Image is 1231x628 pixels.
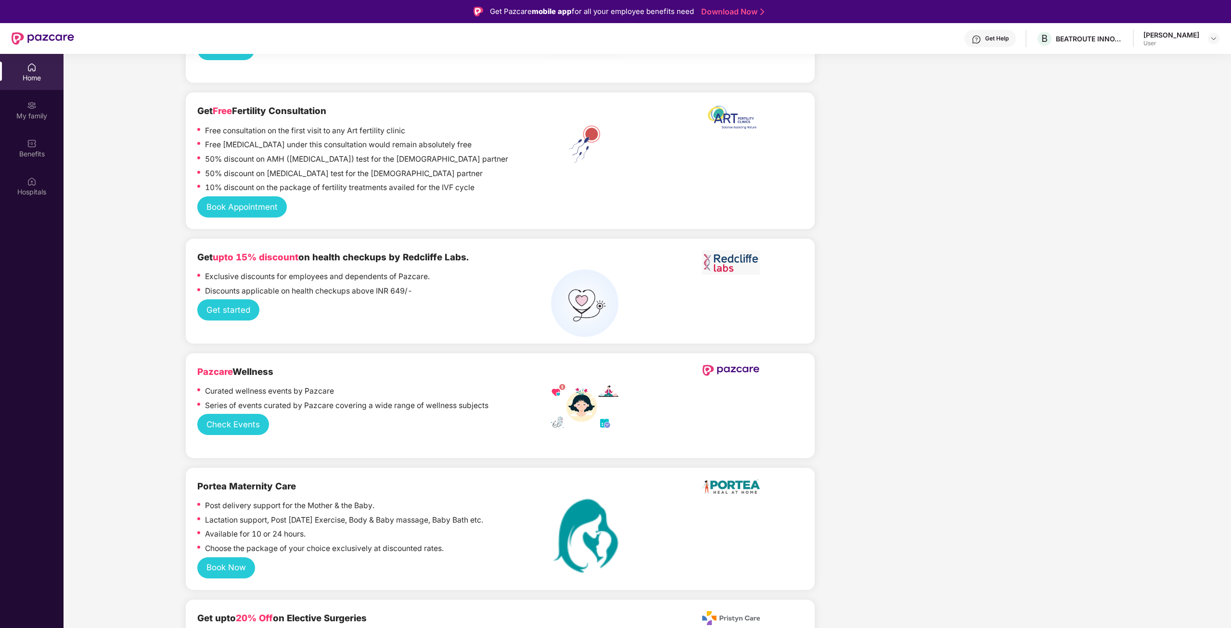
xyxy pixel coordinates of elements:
p: Free [MEDICAL_DATA] under this consultation would remain absolutely free [205,139,472,151]
img: ART%20logo%20printable%20jpg.jpg [702,104,760,135]
button: Book Appointment [197,196,287,218]
a: Download Now [701,7,761,17]
b: Wellness [197,366,273,377]
img: wellness_mobile.png [551,384,618,430]
div: [PERSON_NAME] [1143,30,1199,39]
img: health%20check%20(1).png [551,269,618,337]
div: Get Pazcare for all your employee benefits need [490,6,694,17]
span: B [1041,33,1048,44]
img: svg+xml;base64,PHN2ZyBpZD0iSGVscC0zMngzMiIgeG1sbnM9Imh0dHA6Ly93d3cudzMub3JnLzIwMDAvc3ZnIiB3aWR0aD... [972,35,981,44]
img: Screenshot%202023-06-01%20at%2011.51.45%20AM.png [702,250,760,274]
b: Portea Maternity Care [197,481,296,492]
span: upto 15% discount [213,252,298,263]
div: BEATROUTE INNOVATIONS PRIVATE LIMITE [1056,34,1123,43]
p: 50% discount on [MEDICAL_DATA] test for the [DEMOGRAPHIC_DATA] partner [205,168,483,180]
b: Get Fertility Consultation [197,105,326,116]
strong: mobile app [532,7,572,16]
span: 20% Off [236,613,273,624]
p: Choose the package of your choice exclusively at discounted rates. [205,543,444,555]
button: Book Now [197,557,255,578]
p: 50% discount on AMH ([MEDICAL_DATA]) test for the [DEMOGRAPHIC_DATA] partner [205,154,508,166]
p: Exclusive discounts for employees and dependents of Pazcare. [205,271,430,283]
img: svg+xml;base64,PHN2ZyB3aWR0aD0iMjAiIGhlaWdodD0iMjAiIHZpZXdCb3g9IjAgMCAyMCAyMCIgZmlsbD0ibm9uZSIgeG... [27,101,37,110]
span: Pazcare [197,366,232,377]
p: Available for 10 or 24 hours. [205,528,306,540]
span: Free [213,105,232,116]
img: Stroke [760,7,764,17]
p: Series of events curated by Pazcare covering a wide range of wellness subjects [205,400,488,412]
div: User [1143,39,1199,47]
p: Discounts applicable on health checkups above INR 649/- [205,285,412,297]
b: Get on health checkups by Redcliffe Labs. [197,252,469,263]
img: ART%20Fertility.png [551,123,618,166]
p: Lactation support, Post [DATE] Exercise, Body & Baby massage, Baby Bath etc. [205,514,483,526]
p: 10% discount on the package of fertility treatments availed for the IVF cycle [205,182,474,194]
img: New Pazcare Logo [12,32,74,45]
div: Get Help [985,35,1009,42]
img: Pristyn_Care_Logo%20(1).png [702,611,760,626]
img: svg+xml;base64,PHN2ZyBpZD0iSG9tZSIgeG1sbnM9Imh0dHA6Ly93d3cudzMub3JnLzIwMDAvc3ZnIiB3aWR0aD0iMjAiIG... [27,63,37,72]
img: Logo [474,7,483,16]
img: svg+xml;base64,PHN2ZyBpZD0iRHJvcGRvd24tMzJ4MzIiIHhtbG5zPSJodHRwOi8vd3d3LnczLm9yZy8yMDAwL3N2ZyIgd2... [1210,35,1218,42]
img: svg+xml;base64,PHN2ZyBpZD0iQmVuZWZpdHMiIHhtbG5zPSJodHRwOi8vd3d3LnczLm9yZy8yMDAwL3N2ZyIgd2lkdGg9Ij... [27,139,37,148]
p: Curated wellness events by Pazcare [205,385,334,397]
button: Get started [197,299,259,320]
p: Post delivery support for the Mother & the Baby. [205,500,374,512]
img: svg+xml;base64,PHN2ZyBpZD0iSG9zcGl0YWxzIiB4bWxucz0iaHR0cDovL3d3dy53My5vcmcvMjAwMC9zdmciIHdpZHRoPS... [27,177,37,186]
b: Get upto on Elective Surgeries [197,613,367,624]
img: logo.png [702,479,760,494]
p: Free consultation on the first visit to any Art fertility clinic [205,125,405,137]
img: newPazcareLogo.svg [702,365,760,376]
button: Check Events [197,414,269,435]
img: MaternityCare.png [551,499,618,573]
